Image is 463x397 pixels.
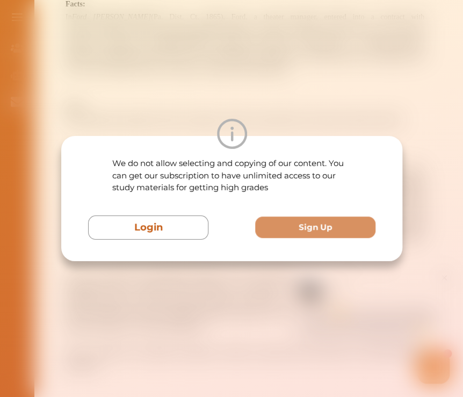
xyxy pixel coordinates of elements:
[255,216,375,239] button: Sign Up
[128,37,138,47] span: 👋
[94,37,236,68] p: Hey there If you have any questions, I'm here to help! Just text back 'Hi' and choose from the fo...
[121,18,133,28] div: Nini
[214,57,224,68] span: 🌟
[88,215,208,240] button: Login
[238,80,247,88] i: 1
[94,11,114,31] img: Nini
[112,157,351,194] p: We do not allow selecting and copying of our content. You can get our subscription to have unlimi...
